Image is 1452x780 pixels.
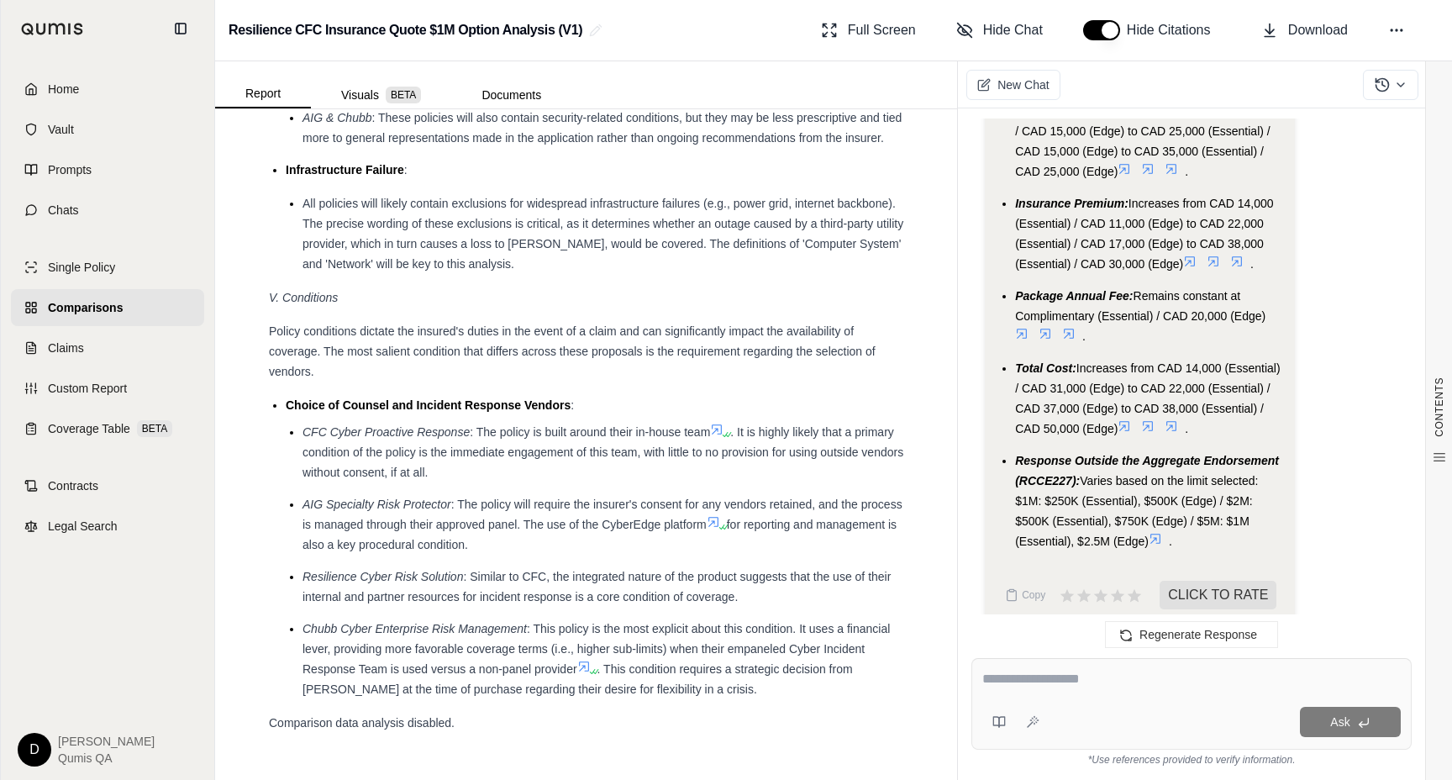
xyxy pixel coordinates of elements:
a: Custom Report [11,370,204,407]
span: . [1250,257,1254,271]
span: Ask [1330,715,1349,729]
h2: Resilience CFC Insurance Quote $1M Option Analysis (V1) [229,15,582,45]
em: V. Conditions [269,291,338,304]
span: Custom Report [48,380,127,397]
div: D [18,733,51,767]
span: Varies based on the limit selected: $1M: $250K (Essential), $500K (Edge) / $2M: $500K (Essential)... [1015,474,1258,548]
span: Prompts [48,161,92,178]
img: Qumis Logo [21,23,84,35]
span: Contracts [48,477,98,494]
span: Remains constant at Complimentary (Essential) / CAD 20,000 (Edge) [1015,289,1265,323]
span: Coverage Table [48,420,130,437]
span: AIG & Chubb [302,111,372,124]
span: Single Policy [48,259,115,276]
span: Increases from CAD 14,000 (Essential) / CAD 31,000 (Edge) to CAD 22,000 (Essential) / CAD 37,000 ... [1015,361,1280,435]
a: Prompts [11,151,204,188]
span: Regenerate Response [1139,628,1257,641]
span: Total Cost: [1015,361,1076,375]
span: Insurance Premium: [1015,197,1128,210]
span: BETA [137,420,172,437]
span: : The policy will require the insurer's consent for any vendors retained, and the process is mana... [302,498,902,531]
span: . [1169,535,1172,548]
span: Download [1288,20,1348,40]
span: [PERSON_NAME] [58,733,155,750]
span: : These policies will also contain security-related conditions, but they may be less prescriptive... [302,111,902,145]
a: Home [11,71,204,108]
a: Legal Search [11,508,204,545]
a: Single Policy [11,249,204,286]
button: Regenerate Response [1105,621,1278,648]
button: Download [1255,13,1355,47]
span: Claims [48,340,84,356]
span: Full Screen [848,20,916,40]
span: All policies will likely contain exclusions for widespread infrastructure failures (e.g., power g... [302,197,903,271]
span: : This policy is the most explicit about this condition. It uses a financial lever, providing mor... [302,622,890,676]
span: : Similar to CFC, the integrated nature of the product suggests that the use of their internal an... [302,570,891,603]
button: Full Screen [814,13,923,47]
span: Copy [1022,588,1045,602]
span: Hide Citations [1127,20,1221,40]
span: Package Annual Fee: [1015,289,1133,303]
button: Hide Chat [950,13,1050,47]
span: : The policy is built around their in-house team [470,425,710,439]
span: . [1185,422,1188,435]
span: Home [48,81,79,97]
span: CFC Cyber Proactive Response [302,425,470,439]
span: Hide Chat [983,20,1043,40]
a: Comparisons [11,289,204,326]
span: Chubb Cyber Enterprise Risk Management [302,622,527,635]
span: Infrastructure Failure [286,163,404,177]
span: Choice of Counsel and Incident Response Vendors [286,398,571,412]
button: Collapse sidebar [167,15,194,42]
span: : [404,163,408,177]
span: Increases from CAD 25,000 (Essential) / CAD 15,000 (Edge) to CAD 25,000 (Essential) / CAD 15,000 ... [1015,104,1277,178]
span: Response Outside the Aggregate Endorsement (RCCE227): [1015,454,1279,487]
span: . [1185,165,1188,178]
span: . [1082,329,1086,343]
span: for reporting and management is also a key procedural condition. [302,518,897,551]
a: Vault [11,111,204,148]
span: : [571,398,574,412]
span: Vault [48,121,74,138]
span: Chats [48,202,79,219]
span: CONTENTS [1433,377,1446,437]
span: Comparison data analysis disabled. [269,716,455,730]
span: AIG Specialty Risk Protector [302,498,451,511]
span: . This condition requires a strategic decision from [PERSON_NAME] at the time of purchase regardi... [302,662,853,696]
span: CLICK TO RATE [1160,581,1276,609]
button: Ask [1300,707,1401,737]
button: Documents [451,82,571,108]
button: Copy [998,578,1052,612]
span: New Chat [997,76,1049,93]
span: Comparisons [48,299,123,316]
span: Policy conditions dictate the insured's duties in the event of a claim and can significantly impa... [269,324,876,378]
button: Visuals [311,82,451,108]
span: . It is highly likely that a primary condition of the policy is the immediate engagement of this ... [302,425,903,479]
button: Report [215,80,311,108]
span: Legal Search [48,518,118,535]
a: Chats [11,192,204,229]
span: BETA [386,87,421,103]
button: New Chat [966,70,1060,100]
a: Coverage TableBETA [11,410,204,447]
div: *Use references provided to verify information. [971,750,1412,767]
span: Resilience Cyber Risk Solution [302,570,463,583]
a: Contracts [11,467,204,504]
span: Increases from CAD 14,000 (Essential) / CAD 11,000 (Edge) to CAD 22,000 (Essential) / CAD 17,000 ... [1015,197,1273,271]
span: Qumis QA [58,750,155,767]
a: Claims [11,329,204,366]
